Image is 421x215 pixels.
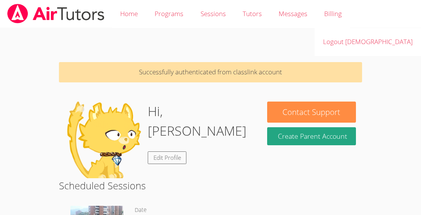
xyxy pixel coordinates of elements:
dt: Date [135,205,147,215]
a: Edit Profile [148,151,187,164]
img: default.png [65,102,142,178]
h1: Hi, [PERSON_NAME] [148,102,255,141]
p: Successfully authenticated from classlink account [59,62,362,82]
span: Messages [279,9,307,18]
button: Create Parent Account [267,127,356,145]
h2: Scheduled Sessions [59,178,362,193]
button: Contact Support [267,102,356,123]
a: Logout [DEMOGRAPHIC_DATA] [315,28,421,56]
img: airtutors_banner-c4298cdbf04f3fff15de1276eac7730deb9818008684d7c2e4769d2f7ddbe033.png [7,4,105,23]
